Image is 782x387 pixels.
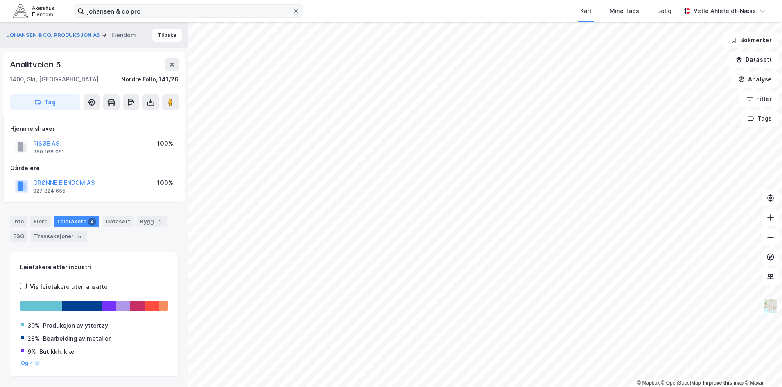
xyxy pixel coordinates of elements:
[741,348,782,387] div: Kontrollprogram for chat
[84,5,293,17] input: Søk på adresse, matrikkel, gårdeiere, leietakere eller personer
[156,218,164,226] div: 1
[20,262,168,272] div: Leietakere etter industri
[39,347,76,357] div: Butikkh. klær
[741,110,779,127] button: Tags
[137,216,167,227] div: Bygg
[43,321,108,331] div: Produksjon av yttertøy
[31,231,87,242] div: Transaksjoner
[75,232,84,241] div: 5
[10,124,178,134] div: Hjemmelshaver
[152,29,182,42] button: Tilbake
[10,58,62,71] div: Anolitveien 5
[763,298,778,314] img: Z
[21,360,40,367] button: Og 4 til
[33,188,66,194] div: 927 824 655
[580,6,592,16] div: Kart
[111,30,136,40] div: Eiendom
[741,348,782,387] iframe: Chat Widget
[13,4,54,18] img: akershus-eiendom-logo.9091f326c980b4bce74ccdd9f866810c.svg
[703,380,744,386] a: Improve this map
[739,91,779,107] button: Filter
[103,216,133,227] div: Datasett
[27,347,36,357] div: 9%
[27,334,40,344] div: 28%
[157,139,173,148] div: 100%
[661,380,701,386] a: OpenStreetMap
[723,32,779,48] button: Bokmerker
[54,216,99,227] div: Leietakere
[10,216,27,227] div: Info
[33,148,64,155] div: 950 166 061
[30,282,108,292] div: Vis leietakere uten ansatte
[10,231,27,242] div: ESG
[157,178,173,188] div: 100%
[10,163,178,173] div: Gårdeiere
[27,321,40,331] div: 30%
[43,334,111,344] div: Bearbeiding av metaller
[7,31,102,39] button: JOHANSEN & CO. PRODUKSJON AS
[88,218,96,226] div: 4
[729,52,779,68] button: Datasett
[30,216,51,227] div: Eiere
[694,6,756,16] div: Vetle Ahlefeldt-Næss
[610,6,639,16] div: Mine Tags
[731,71,779,88] button: Analyse
[10,74,99,84] div: 1400, Ski, [GEOGRAPHIC_DATA]
[657,6,671,16] div: Bolig
[121,74,179,84] div: Nordre Follo, 141/26
[637,380,660,386] a: Mapbox
[10,94,80,110] button: Tag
